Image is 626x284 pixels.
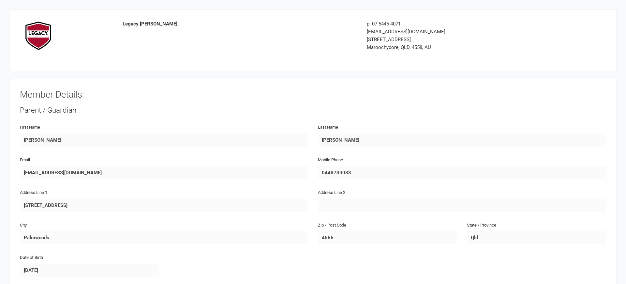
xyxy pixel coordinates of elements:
[20,254,43,261] label: Date of Birth
[367,43,552,51] div: Maroochydore, QLD, 4558, AU
[467,222,496,229] label: State / Province
[20,157,30,164] label: Email
[318,222,346,229] label: Zip / Post Code
[318,189,345,196] label: Address Line 2
[20,105,606,116] div: Parent / Guardian
[367,20,552,28] div: p: 07 5445 4071
[318,124,338,131] label: Last Name
[367,36,552,43] div: [STREET_ADDRESS]
[367,28,552,36] div: [EMAIL_ADDRESS][DOMAIN_NAME]
[20,90,606,100] h3: Member Details
[20,189,47,196] label: Address Line 1
[318,157,343,164] label: Mobile Phone
[25,20,54,52] img: logo.png
[20,124,40,131] label: First Name
[123,21,177,27] strong: Legacy [PERSON_NAME]
[20,222,27,229] label: City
